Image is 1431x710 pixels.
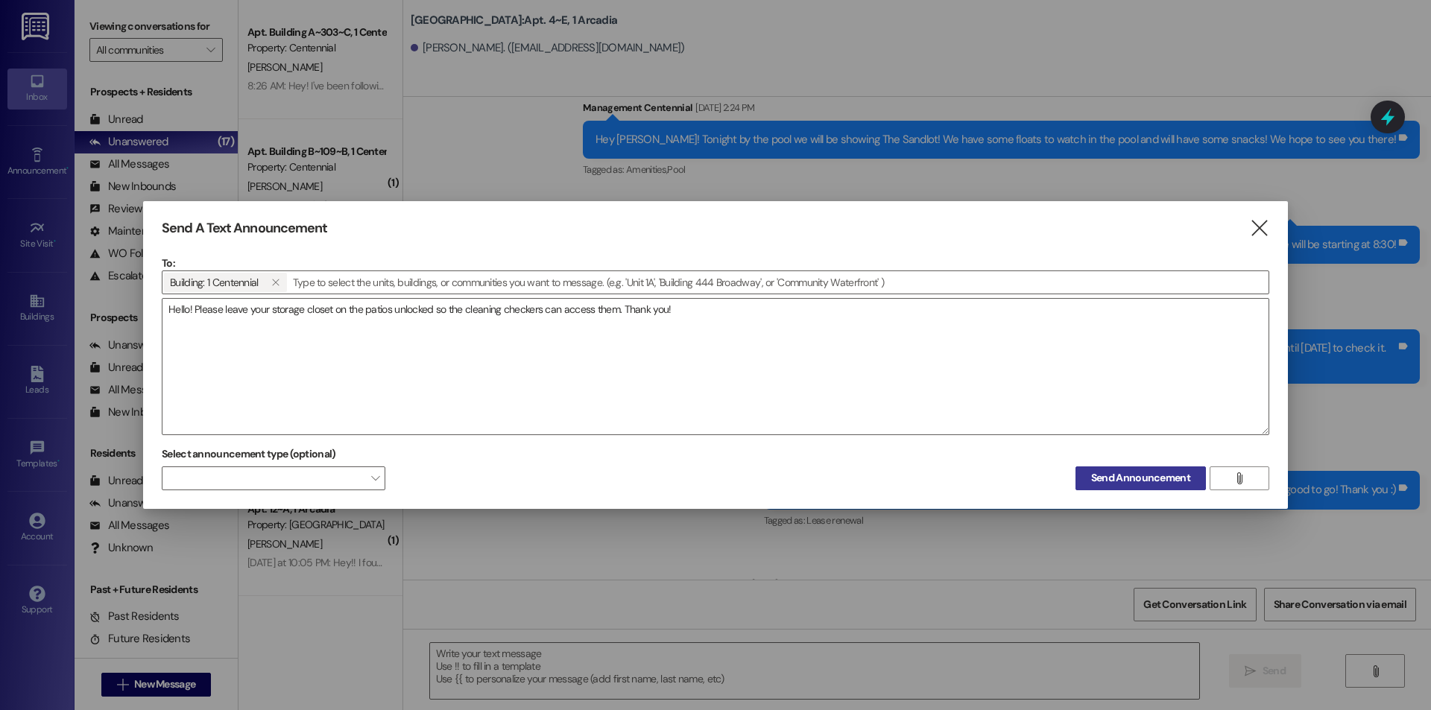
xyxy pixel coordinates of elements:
[265,273,287,292] button: Building: 1 Centennial
[170,273,259,292] span: Building: 1 Centennial
[162,220,327,237] h3: Send A Text Announcement
[162,299,1269,434] textarea: Hello! Please leave your storage closet on the patios unlocked so the cleaning checkers can acces...
[271,276,279,288] i: 
[1233,472,1245,484] i: 
[1075,466,1206,490] button: Send Announcement
[1249,221,1269,236] i: 
[162,443,336,466] label: Select announcement type (optional)
[288,271,1269,294] input: Type to select the units, buildings, or communities you want to message. (e.g. 'Unit 1A', 'Buildi...
[162,298,1269,435] div: Hello! Please leave your storage closet on the patios unlocked so the cleaning checkers can acces...
[1091,470,1190,486] span: Send Announcement
[162,256,1269,270] p: To:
